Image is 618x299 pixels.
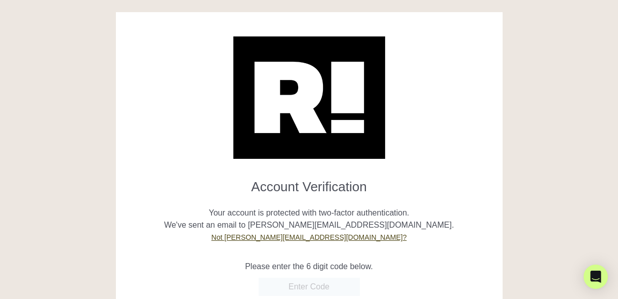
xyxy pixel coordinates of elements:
[212,233,407,241] a: Not [PERSON_NAME][EMAIL_ADDRESS][DOMAIN_NAME]?
[584,265,608,289] div: Open Intercom Messenger
[123,171,495,195] h1: Account Verification
[123,261,495,273] p: Please enter the 6 digit code below.
[123,195,495,243] p: Your account is protected with two-factor authentication. We've sent an email to [PERSON_NAME][EM...
[259,278,360,296] input: Enter Code
[233,36,385,159] img: Retention.com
